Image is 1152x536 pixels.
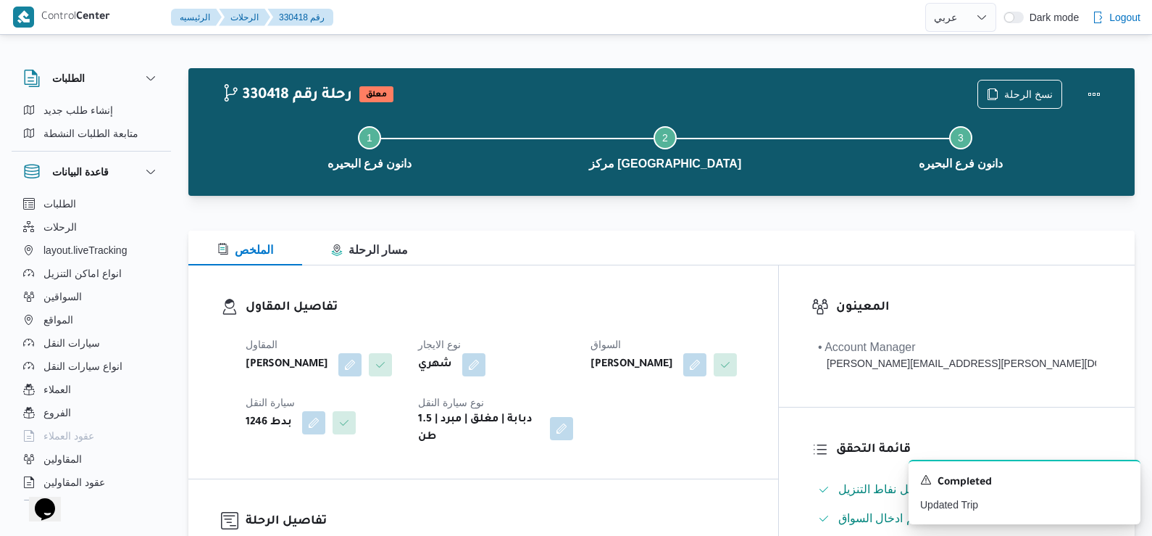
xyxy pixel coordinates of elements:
[52,163,109,181] h3: قاعدة البيانات
[327,155,412,173] span: دانون فرع البحيره
[43,195,76,213] span: الطلبات
[359,86,393,102] span: معلق
[76,12,110,23] b: Center
[246,339,277,350] span: المقاول
[836,440,1102,460] h3: قائمة التحقق
[43,427,94,445] span: عقود العملاء
[17,378,165,401] button: العملاء
[43,497,104,514] span: اجهزة التليفون
[17,401,165,424] button: الفروع
[838,481,980,498] span: تم ادخال تفاصيل نفاط التنزيل
[14,478,61,521] iframe: chat widget
[919,155,1003,173] span: دانون فرع البحيره
[17,448,165,471] button: المقاولين
[246,512,746,532] h3: تفاصيل الرحلة
[23,163,159,181] button: قاعدة البيانات
[43,334,100,352] span: سيارات النقل
[331,244,408,256] span: مسار الرحلة
[17,285,165,308] button: السواقين
[43,404,71,421] span: الفروع
[222,86,352,105] h2: 330418 رحلة رقم
[367,132,372,144] span: 1
[13,7,34,28] img: X8yXhbKr1z7QwAAAABJRU5ErkJggg==
[920,473,1129,492] div: Notification
[246,414,292,432] b: بدط 1246
[17,355,165,378] button: انواع سيارات النقل
[43,381,71,398] span: العملاء
[818,339,1096,371] span: • Account Manager abdallah.mohamed@illa.com.eg
[418,397,484,408] span: نوع سيارة النقل
[977,80,1062,109] button: نسخ الرحلة
[662,132,668,144] span: 2
[17,494,165,517] button: اجهزة التليفون
[1109,9,1140,26] span: Logout
[366,91,387,99] b: معلق
[12,99,171,151] div: الطلبات
[590,356,673,374] b: [PERSON_NAME]
[43,288,82,305] span: السواقين
[43,218,77,236] span: الرحلات
[818,356,1096,371] div: [PERSON_NAME][EMAIL_ADDRESS][PERSON_NAME][DOMAIN_NAME]
[838,512,917,524] span: تم ادخال السواق
[43,125,138,142] span: متابعة الطلبات النشطة
[43,358,122,375] span: انواع سيارات النقل
[12,192,171,506] div: قاعدة البيانات
[217,244,273,256] span: الملخص
[43,450,82,468] span: المقاولين
[1086,3,1146,32] button: Logout
[590,339,621,350] span: السواق
[267,9,333,26] button: 330418 رقم
[1004,86,1053,103] span: نسخ الرحلة
[17,239,165,262] button: layout.liveTracking
[812,478,1102,501] button: تم ادخال تفاصيل نفاط التنزيل
[17,122,165,145] button: متابعة الطلبات النشطة
[17,192,165,215] button: الطلبات
[17,308,165,331] button: المواقع
[1024,12,1079,23] span: Dark mode
[222,109,517,184] button: دانون فرع البحيره
[17,471,165,494] button: عقود المقاولين
[43,242,127,259] span: layout.liveTracking
[43,102,113,119] span: إنشاء طلب جديد
[52,70,85,87] h3: الطلبات
[938,474,992,492] span: Completed
[43,474,105,491] span: عقود المقاولين
[23,70,159,87] button: الطلبات
[418,411,540,446] b: دبابة | مغلق | مبرد | 1.5 طن
[813,109,1109,184] button: دانون فرع البحيره
[43,265,122,282] span: انواع اماكن التنزيل
[838,483,980,495] span: تم ادخال تفاصيل نفاط التنزيل
[818,339,1096,356] div: • Account Manager
[43,311,73,329] span: المواقع
[958,132,964,144] span: 3
[17,215,165,239] button: الرحلات
[838,510,917,527] span: تم ادخال السواق
[812,507,1102,530] button: تم ادخال السواق
[246,356,328,374] b: [PERSON_NAME]
[246,397,295,408] span: سيارة النقل
[920,498,1129,513] p: Updated Trip
[171,9,222,26] button: الرئيسيه
[17,99,165,122] button: إنشاء طلب جديد
[219,9,270,26] button: الرحلات
[418,356,452,374] b: شهري
[17,262,165,285] button: انواع اماكن التنزيل
[517,109,813,184] button: مركز [GEOGRAPHIC_DATA]
[589,155,741,173] span: مركز [GEOGRAPHIC_DATA]
[836,298,1102,318] h3: المعينون
[246,298,746,318] h3: تفاصيل المقاول
[17,331,165,355] button: سيارات النقل
[17,424,165,448] button: عقود العملاء
[1080,80,1109,109] button: Actions
[418,339,461,350] span: نوع الايجار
